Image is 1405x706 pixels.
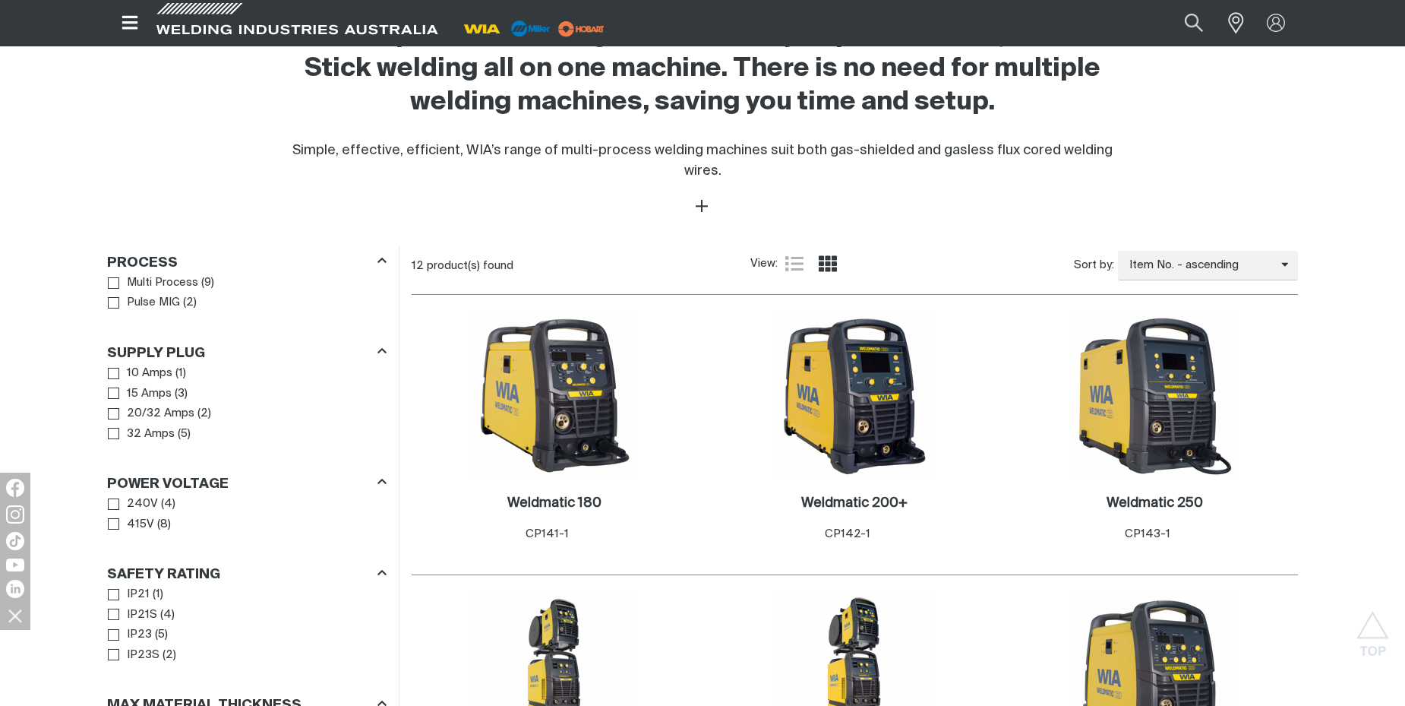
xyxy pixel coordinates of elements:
[107,255,178,272] h3: Process
[6,532,24,550] img: TikTok
[107,252,387,272] div: Process
[773,315,936,477] img: Weldmatic 200+
[6,580,24,598] img: LinkedIn
[412,246,1298,285] section: Product list controls
[2,603,28,628] img: hide socials
[127,365,172,382] span: 10 Amps
[108,625,152,645] a: IP23
[107,566,220,584] h3: Safety Rating
[108,605,157,625] a: IP21S
[554,23,609,34] a: miller
[108,584,150,605] a: IP21
[108,514,154,535] a: 415V
[155,626,168,644] span: ( 5 )
[274,19,1131,119] h2: A multi-process welding machine lets you perform MIG, TIG and Stick welding all on one machine. T...
[157,516,171,533] span: ( 8 )
[127,626,152,644] span: IP23
[1356,611,1390,645] button: Scroll to top
[108,273,198,293] a: Multi Process
[292,144,1113,178] span: Simple, effective, efficient, WIA’s range of multi-process welding machines suit both gas-shielde...
[1125,528,1170,540] span: CP143-1
[412,258,750,274] div: 12
[127,274,198,292] span: Multi Process
[127,426,175,443] span: 32 Amps
[127,516,154,533] span: 415V
[554,17,609,40] img: miller
[178,426,191,443] span: ( 5 )
[127,586,150,603] span: IP21
[153,586,163,603] span: ( 1 )
[507,496,601,510] h2: Weldmatic 180
[108,363,386,444] ul: Supply Plug
[108,273,386,313] ul: Process
[108,293,180,313] a: Pulse MIG
[107,564,387,584] div: Safety Rating
[1107,495,1203,512] a: Weldmatic 250
[6,559,24,571] img: YouTube
[785,255,804,273] a: List view
[6,479,24,497] img: Facebook
[161,495,175,513] span: ( 4 )
[107,476,229,493] h3: Power Voltage
[1118,257,1281,274] span: Item No. - ascending
[127,606,157,624] span: IP21S
[526,528,569,540] span: CP141-1
[108,404,194,424] a: 20/32 Amps
[108,494,158,514] a: 240V
[127,294,180,312] span: Pulse MIG
[175,365,186,382] span: ( 1 )
[107,473,387,494] div: Power Voltage
[108,645,159,666] a: IP23S
[1149,6,1220,40] input: Product name or item number...
[1168,6,1220,40] button: Search products
[6,505,24,524] img: Instagram
[175,385,188,403] span: ( 3 )
[108,384,172,404] a: 15 Amps
[183,294,197,312] span: ( 2 )
[427,260,513,271] span: product(s) found
[108,494,386,534] ul: Power Voltage
[108,584,386,665] ul: Safety Rating
[127,385,172,403] span: 15 Amps
[750,255,778,273] span: View:
[127,647,159,664] span: IP23S
[163,647,176,664] span: ( 2 )
[801,496,908,510] h2: Weldmatic 200+
[127,405,194,423] span: 20/32 Amps
[108,424,175,445] a: 32 Amps
[473,315,636,477] img: Weldmatic 180
[801,495,908,512] a: Weldmatic 200+
[507,495,601,512] a: Weldmatic 180
[107,342,387,362] div: Supply Plug
[127,495,158,513] span: 240V
[160,606,175,624] span: ( 4 )
[825,528,870,540] span: CP142-1
[197,405,211,423] span: ( 2 )
[107,345,205,362] h3: Supply Plug
[108,363,172,384] a: 10 Amps
[1107,496,1203,510] h2: Weldmatic 250
[201,274,214,292] span: ( 9 )
[1073,315,1236,477] img: Weldmatic 250
[1074,257,1114,274] span: Sort by:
